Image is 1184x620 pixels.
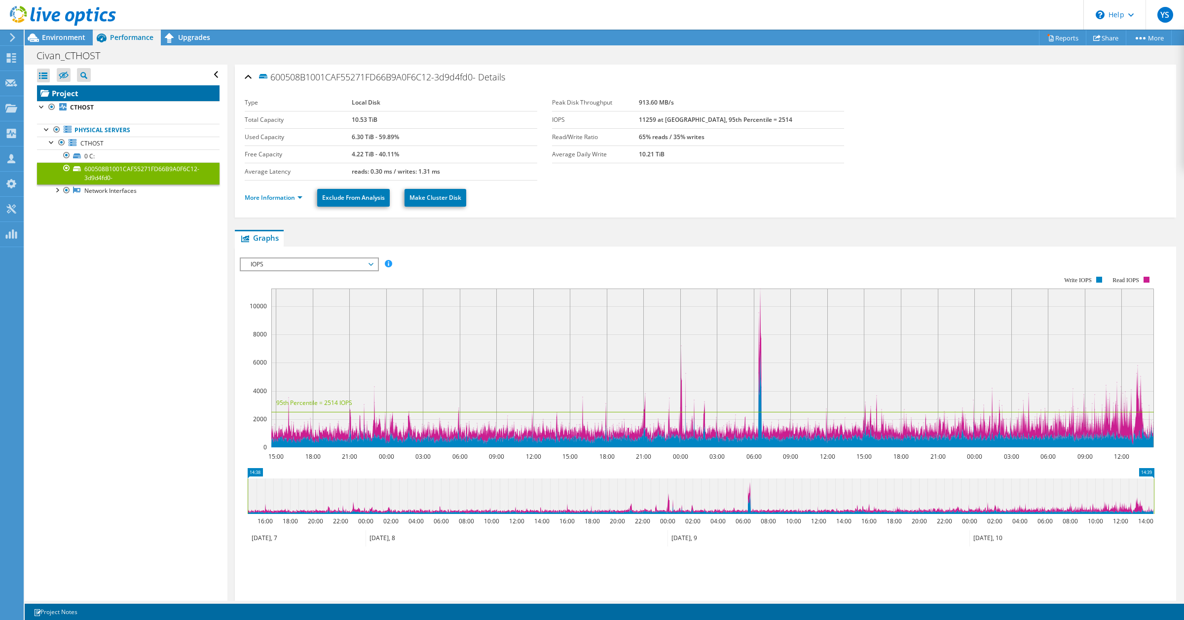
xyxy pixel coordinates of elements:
text: 12:00 [526,452,541,461]
text: 12:00 [1114,452,1129,461]
a: Project [37,85,220,101]
label: Free Capacity [245,149,351,159]
text: 09:00 [783,452,798,461]
b: CTHOST [70,103,94,111]
span: Environment [42,33,85,42]
text: 95th Percentile = 2514 IOPS [276,399,352,407]
text: 12:00 [1113,517,1128,525]
text: 10:00 [484,517,499,525]
text: 18:00 [893,452,909,461]
text: 14:00 [534,517,550,525]
a: Share [1086,30,1126,45]
text: 08:00 [459,517,474,525]
a: CTHOST [37,137,220,149]
a: Project Notes [27,606,84,618]
text: 21:00 [636,452,651,461]
label: Total Capacity [245,115,351,125]
a: Make Cluster Disk [405,189,466,207]
text: 02:00 [685,517,701,525]
text: 16:00 [861,517,877,525]
text: 15:00 [562,452,578,461]
a: 600508B1001CAF55271FD66B9A0F6C12-3d9d4fd0- [37,162,220,184]
text: 09:00 [1077,452,1093,461]
span: Details [478,71,505,83]
text: 0 [263,443,267,451]
a: Exclude From Analysis [317,189,390,207]
text: 04:00 [1012,517,1028,525]
text: 8000 [253,330,267,338]
text: 04:00 [710,517,726,525]
text: 00:00 [660,517,675,525]
a: 0 C: [37,149,220,162]
b: reads: 0.30 ms / writes: 1.31 ms [352,167,440,176]
text: 12:00 [509,517,524,525]
text: 04:00 [408,517,424,525]
text: 00:00 [358,517,373,525]
text: 06:00 [736,517,751,525]
b: 913.60 MB/s [639,98,674,107]
a: Network Interfaces [37,184,220,197]
text: 22:00 [333,517,348,525]
text: 06:00 [1040,452,1056,461]
label: Type [245,98,351,108]
span: CTHOST [80,139,104,147]
text: 00:00 [967,452,982,461]
text: 20:00 [308,517,323,525]
label: Peak Disk Throughput [552,98,639,108]
text: 06:00 [1037,517,1053,525]
text: 02:00 [383,517,399,525]
b: 4.22 TiB - 40.11% [352,150,399,158]
span: Graphs [240,233,279,243]
b: 10.21 TiB [639,150,665,158]
text: 09:00 [489,452,504,461]
text: 02:00 [987,517,1002,525]
text: 03:00 [1004,452,1019,461]
text: 6000 [253,358,267,366]
text: 00:00 [962,517,977,525]
b: 11259 at [GEOGRAPHIC_DATA], 95th Percentile = 2514 [639,115,792,124]
h1: Civan_CTHOST [32,50,115,61]
span: 600508B1001CAF55271FD66B9A0F6C12-3d9d4fd0- [258,71,476,82]
text: 18:00 [585,517,600,525]
text: 14:00 [1138,517,1153,525]
text: 08:00 [761,517,776,525]
a: More [1126,30,1172,45]
text: 16:00 [559,517,575,525]
text: 20:00 [912,517,927,525]
svg: \n [1096,10,1105,19]
text: 18:00 [887,517,902,525]
text: 10000 [250,302,267,310]
text: 2000 [253,415,267,423]
text: 18:00 [599,452,615,461]
a: CTHOST [37,101,220,114]
text: 10:00 [786,517,801,525]
a: Reports [1039,30,1086,45]
text: 16:00 [258,517,273,525]
a: More Information [245,193,302,202]
label: Used Capacity [245,132,351,142]
b: Local Disk [352,98,380,107]
label: Average Latency [245,167,351,177]
text: 03:00 [709,452,725,461]
text: 00:00 [379,452,394,461]
text: 10:00 [1088,517,1103,525]
text: 06:00 [452,452,468,461]
text: 21:00 [930,452,946,461]
text: 15:00 [856,452,872,461]
text: 18:00 [283,517,298,525]
text: 21:00 [342,452,357,461]
text: Read IOPS [1113,277,1140,284]
text: 12:00 [811,517,826,525]
text: Write IOPS [1064,277,1092,284]
span: YS [1157,7,1173,23]
text: 12:00 [820,452,835,461]
text: 15:00 [268,452,284,461]
label: IOPS [552,115,639,125]
text: 4000 [253,387,267,395]
text: 06:00 [434,517,449,525]
h2: Advanced Graph Controls [240,594,357,614]
text: 18:00 [305,452,321,461]
a: Physical Servers [37,124,220,137]
text: 03:00 [415,452,431,461]
label: Average Daily Write [552,149,639,159]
